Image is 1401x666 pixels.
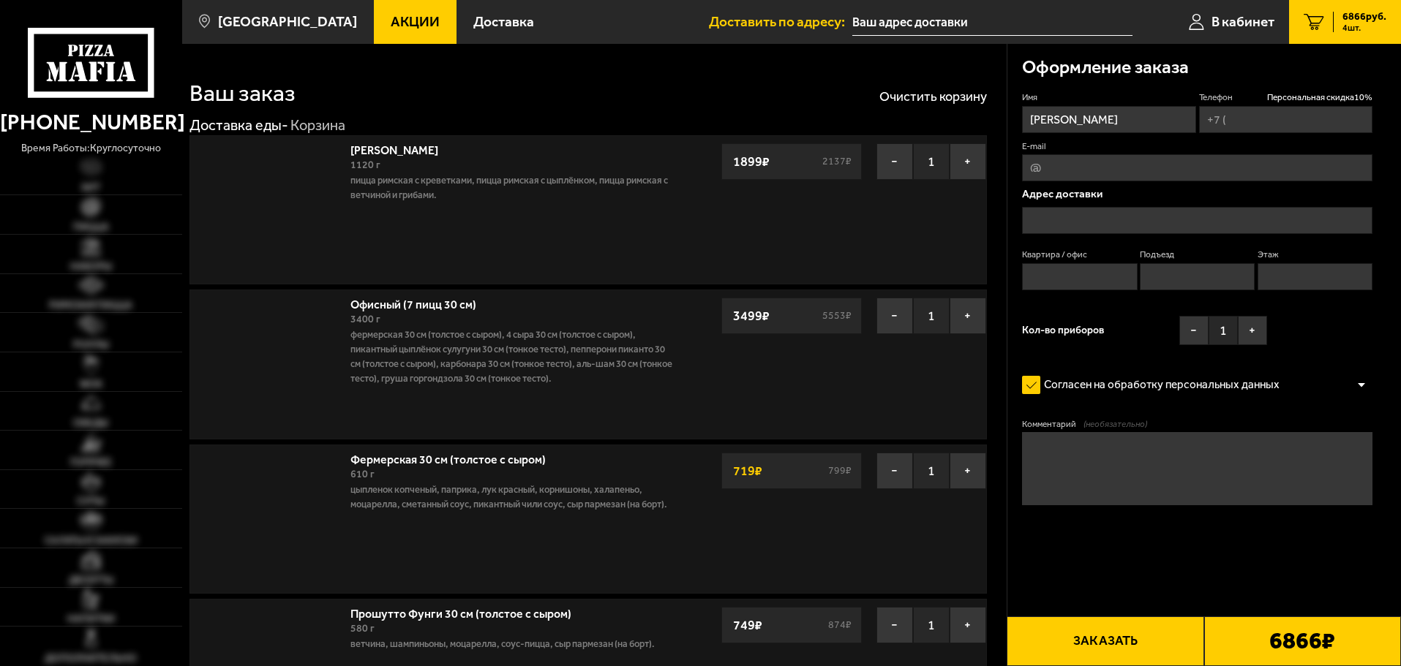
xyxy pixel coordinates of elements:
[876,143,913,180] button: −
[1179,316,1209,345] button: −
[1022,154,1372,181] input: @
[350,637,675,651] p: ветчина, шампиньоны, моцарелла, соус-пицца, сыр пармезан (на борт).
[1342,23,1386,32] span: 4 шт.
[45,536,138,546] span: Салаты и закуски
[1269,629,1335,653] b: 6866 ₽
[1238,316,1267,345] button: +
[1267,91,1372,104] span: Персональная скидка 10 %
[876,453,913,489] button: −
[950,607,986,643] button: +
[77,496,105,507] span: Супы
[80,379,102,390] span: WOK
[913,298,950,334] span: 1
[45,654,137,664] span: Дополнительно
[820,156,854,167] s: 2137 ₽
[49,300,132,311] span: Римская пицца
[67,614,115,624] span: Напитки
[879,90,987,103] button: Очистить корзину
[709,15,852,29] span: Доставить по адресу:
[189,82,296,105] h1: Ваш заказ
[350,328,675,386] p: Фермерская 30 см (толстое с сыром), 4 сыра 30 см (толстое с сыром), Пикантный цыплёнок сулугуни 3...
[81,183,100,193] span: Хит
[876,298,913,334] button: −
[1007,616,1203,666] button: Заказать
[1022,371,1294,400] label: Согласен на обработку персональных данных
[1199,106,1372,133] input: +7 (
[826,620,854,630] s: 874 ₽
[350,468,375,480] span: 610 г
[826,466,854,476] s: 799 ₽
[1083,418,1147,431] span: (необязательно)
[1022,189,1372,200] p: Адрес доставки
[729,611,766,639] strong: 749 ₽
[876,607,913,643] button: −
[350,173,675,203] p: Пицца Римская с креветками, Пицца Римская с цыплёнком, Пицца Римская с ветчиной и грибами.
[218,15,357,29] span: [GEOGRAPHIC_DATA]
[950,453,986,489] button: +
[391,15,440,29] span: Акции
[70,262,112,272] span: Наборы
[1022,91,1195,104] label: Имя
[729,148,773,175] strong: 1899 ₽
[290,116,345,135] div: Корзина
[1022,418,1372,431] label: Комментарий
[820,311,854,321] s: 5553 ₽
[189,116,288,134] a: Доставка еды-
[1022,58,1189,77] h3: Оформление заказа
[913,143,950,180] span: 1
[473,15,534,29] span: Доставка
[1022,249,1137,261] label: Квартира / офис
[350,293,491,311] a: Офисный (7 пицц 30 см)
[950,143,986,180] button: +
[1342,12,1386,22] span: 6866 руб.
[1212,15,1274,29] span: В кабинет
[1258,249,1372,261] label: Этаж
[913,453,950,489] span: 1
[73,222,109,232] span: Пицца
[350,483,675,512] p: цыпленок копченый, паприка, лук красный, корнишоны, халапеньо, моцарелла, сметанный соус, пикантн...
[1140,249,1255,261] label: Подъезд
[350,448,560,466] a: Фермерская 30 см (толстое с сыром)
[913,607,950,643] span: 1
[350,622,375,635] span: 580 г
[852,9,1133,36] span: Санкт-Петербург улица Кустодиева 20к1
[729,302,773,330] strong: 3499 ₽
[1209,316,1238,345] span: 1
[70,458,112,468] span: Горячее
[852,9,1133,36] input: Ваш адрес доставки
[1022,106,1195,133] input: Имя
[69,575,113,586] span: Десерты
[350,313,380,325] span: 3400 г
[73,418,108,428] span: Обеды
[729,457,766,485] strong: 719 ₽
[350,139,453,157] a: [PERSON_NAME]
[350,159,380,171] span: 1120 г
[1199,91,1372,104] label: Телефон
[350,602,586,621] a: Прошутто Фунги 30 см (толстое с сыром)
[73,340,109,350] span: Роллы
[1022,325,1104,336] span: Кол-во приборов
[1022,140,1372,153] label: E-mail
[950,298,986,334] button: +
